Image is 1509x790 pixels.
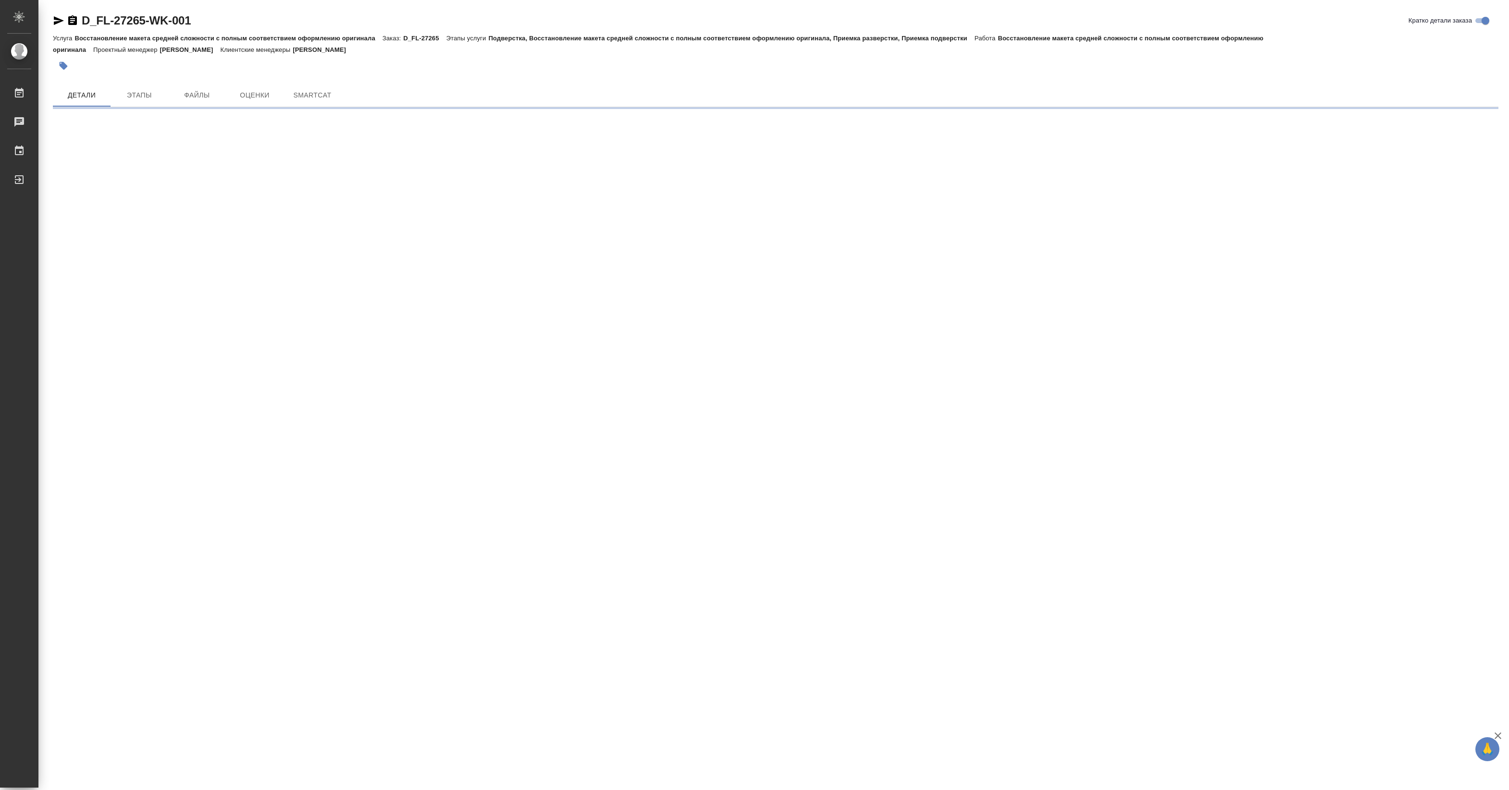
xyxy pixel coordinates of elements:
[53,55,74,76] button: Добавить тэг
[74,35,382,42] p: Восстановление макета средней сложности с полным соответствием оформлению оригинала
[67,15,78,26] button: Скопировать ссылку
[160,46,221,53] p: [PERSON_NAME]
[1475,737,1499,761] button: 🙏
[232,89,278,101] span: Оценки
[289,89,335,101] span: SmartCat
[174,89,220,101] span: Файлы
[1409,16,1472,25] span: Кратко детали заказа
[220,46,293,53] p: Клиентские менеджеры
[53,35,74,42] p: Услуга
[93,46,160,53] p: Проектный менеджер
[975,35,998,42] p: Работа
[383,35,403,42] p: Заказ:
[116,89,162,101] span: Этапы
[293,46,353,53] p: [PERSON_NAME]
[59,89,105,101] span: Детали
[403,35,446,42] p: D_FL-27265
[82,14,191,27] a: D_FL-27265-WK-001
[488,35,974,42] p: Подверстка, Восстановление макета средней сложности с полным соответствием оформлению оригинала, ...
[446,35,489,42] p: Этапы услуги
[53,15,64,26] button: Скопировать ссылку для ЯМессенджера
[1479,739,1496,759] span: 🙏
